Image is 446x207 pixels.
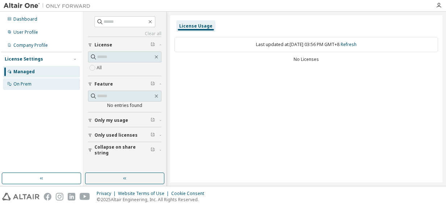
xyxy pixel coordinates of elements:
[94,117,128,123] span: Only my usage
[2,193,39,200] img: altair_logo.svg
[151,147,155,153] span: Clear filter
[56,193,63,200] img: instagram.svg
[68,193,75,200] img: linkedin.svg
[4,2,94,9] img: Altair One
[94,42,112,48] span: License
[13,81,31,87] div: On Prem
[80,193,90,200] img: youtube.svg
[88,112,161,128] button: Only my usage
[94,81,113,87] span: Feature
[13,69,35,75] div: Managed
[179,23,213,29] div: License Usage
[88,127,161,143] button: Only used licenses
[97,191,118,196] div: Privacy
[44,193,51,200] img: facebook.svg
[151,81,155,87] span: Clear filter
[88,37,161,53] button: License
[13,16,37,22] div: Dashboard
[94,144,151,156] span: Collapse on share string
[5,56,43,62] div: License Settings
[88,103,161,108] div: No entries found
[341,41,357,47] a: Refresh
[174,37,438,52] div: Last updated at: [DATE] 03:56 PM GMT+8
[13,42,48,48] div: Company Profile
[174,57,438,62] div: No Licenses
[97,196,209,203] p: © 2025 Altair Engineering, Inc. All Rights Reserved.
[151,132,155,138] span: Clear filter
[88,76,161,92] button: Feature
[88,31,161,37] a: Clear all
[13,29,38,35] div: User Profile
[151,117,155,123] span: Clear filter
[94,132,138,138] span: Only used licenses
[151,42,155,48] span: Clear filter
[118,191,171,196] div: Website Terms of Use
[171,191,209,196] div: Cookie Consent
[88,142,161,158] button: Collapse on share string
[97,63,103,72] label: All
